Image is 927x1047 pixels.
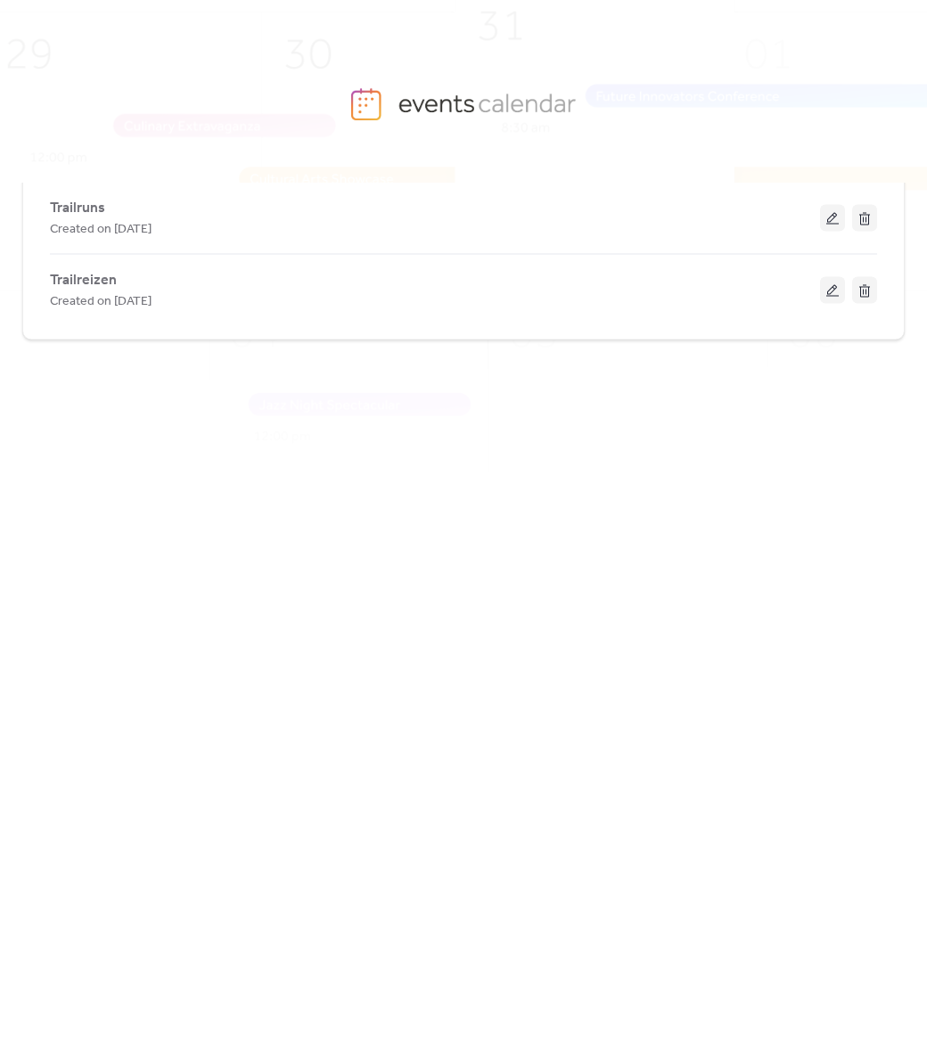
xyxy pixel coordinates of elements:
span: Trailreizen [50,270,117,291]
a: Trailruns [50,203,105,213]
span: Created on [DATE] [50,219,152,241]
span: Created on [DATE] [50,291,152,313]
a: Trailreizen [50,275,117,285]
span: Trailruns [50,198,105,219]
